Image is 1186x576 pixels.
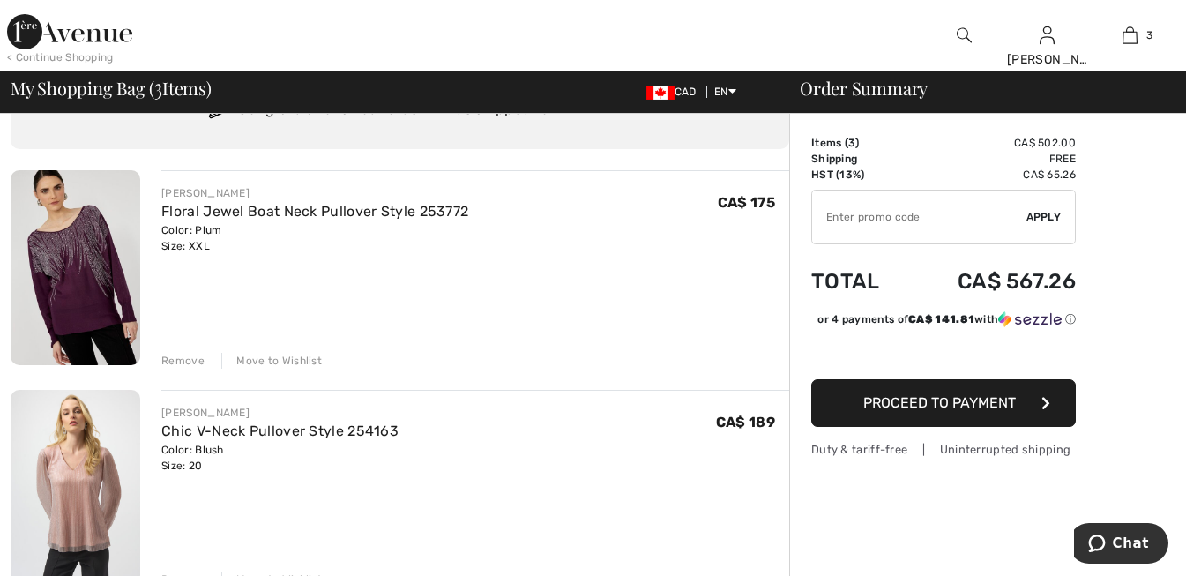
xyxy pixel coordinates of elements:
div: or 4 payments ofCA$ 141.81withSezzle Click to learn more about Sezzle [811,311,1076,333]
td: Shipping [811,151,908,167]
td: CA$ 502.00 [908,135,1076,151]
span: CA$ 141.81 [908,313,974,325]
div: [PERSON_NAME] [161,185,468,201]
div: Duty & tariff-free | Uninterrupted shipping [811,441,1076,458]
iframe: PayPal-paypal [811,333,1076,373]
div: [PERSON_NAME] [1007,50,1088,69]
input: Promo code [812,191,1026,243]
span: 3 [848,137,855,149]
a: Chic V-Neck Pullover Style 254163 [161,423,399,439]
div: Move to Wishlist [221,353,322,369]
span: CA$ 175 [718,194,775,211]
td: Items ( ) [811,135,908,151]
span: EN [714,86,736,98]
img: Floral Jewel Boat Neck Pullover Style 253772 [11,170,140,365]
iframe: Opens a widget where you can chat to one of our agents [1074,523,1168,567]
span: Proceed to Payment [863,394,1016,411]
span: Apply [1026,209,1062,225]
td: HST (13%) [811,167,908,183]
span: My Shopping Bag ( Items) [11,79,212,97]
td: Free [908,151,1076,167]
div: < Continue Shopping [7,49,114,65]
img: 1ère Avenue [7,14,132,49]
img: Canadian Dollar [646,86,675,100]
button: Proceed to Payment [811,379,1076,427]
img: search the website [957,25,972,46]
span: CA$ 189 [716,414,775,430]
div: Color: Blush Size: 20 [161,442,399,474]
div: Order Summary [779,79,1175,97]
td: Total [811,251,908,311]
span: 3 [1146,27,1152,43]
td: CA$ 567.26 [908,251,1076,311]
div: [PERSON_NAME] [161,405,399,421]
td: CA$ 65.26 [908,167,1076,183]
span: 3 [154,75,162,98]
div: Color: Plum Size: XXL [161,222,468,254]
img: Sezzle [998,311,1062,327]
img: My Bag [1123,25,1138,46]
a: Floral Jewel Boat Neck Pullover Style 253772 [161,203,468,220]
span: CAD [646,86,704,98]
a: Sign In [1040,26,1055,43]
div: Remove [161,353,205,369]
a: 3 [1090,25,1171,46]
img: My Info [1040,25,1055,46]
div: or 4 payments of with [817,311,1076,327]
